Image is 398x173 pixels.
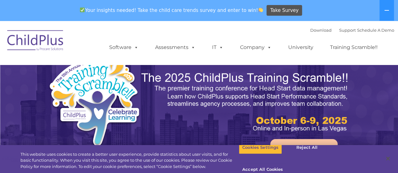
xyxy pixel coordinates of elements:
a: Company [234,41,278,54]
a: Download [310,28,332,33]
a: University [282,41,320,54]
a: Software [103,41,145,54]
a: IT [206,41,230,54]
div: This website uses cookies to create a better user experience, provide statistics about user visit... [20,151,239,170]
a: Training Scramble!! [324,41,384,54]
img: ✅ [80,8,85,12]
span: Phone number [87,67,114,72]
font: | [310,28,394,33]
a: Assessments [149,41,202,54]
a: Learn More [270,139,338,157]
span: Your insights needed! Take the child care trends survey and enter to win! [77,4,266,16]
button: Reject All [287,141,327,154]
a: Schedule A Demo [357,28,394,33]
button: Close [381,152,395,165]
span: Last name [87,41,107,46]
a: Take Survey [266,5,302,16]
span: Take Survey [270,5,299,16]
button: Cookies Settings [239,141,282,154]
a: Support [339,28,356,33]
img: ChildPlus by Procare Solutions [4,26,67,57]
img: 👏 [258,8,263,12]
